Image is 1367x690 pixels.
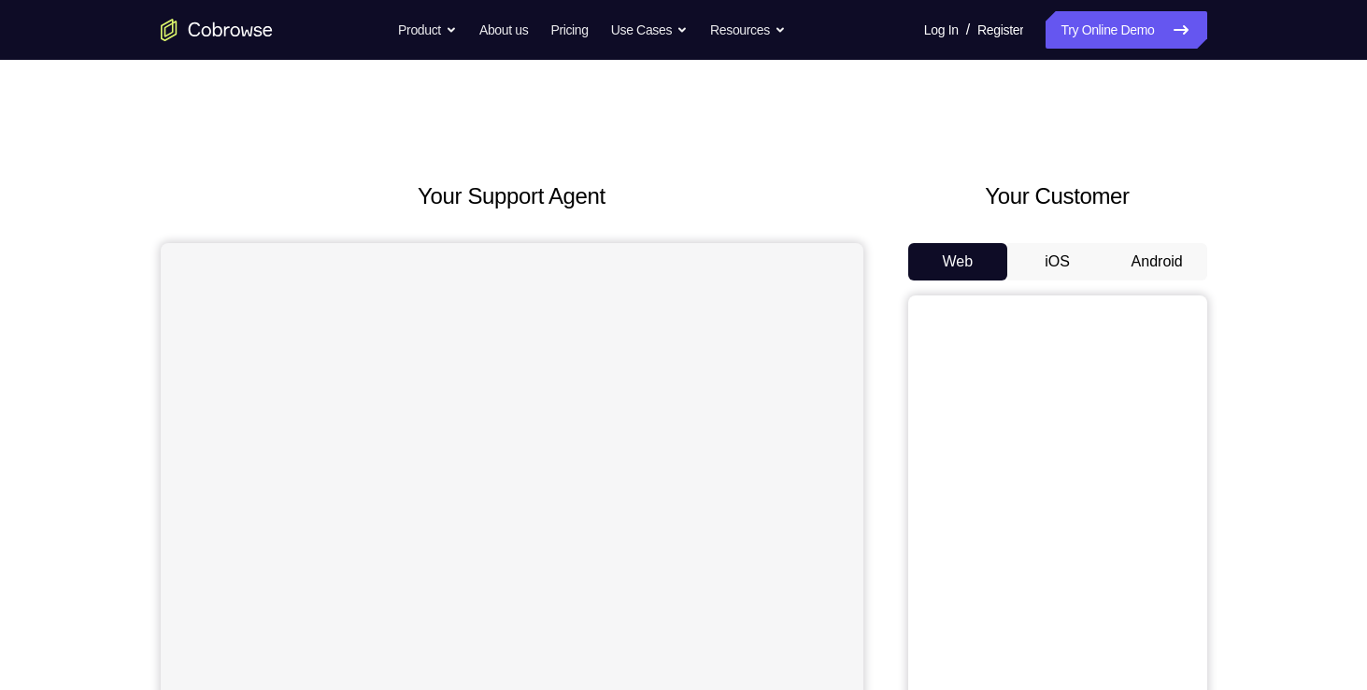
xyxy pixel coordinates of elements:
button: Product [398,11,457,49]
button: Use Cases [611,11,688,49]
a: Pricing [550,11,588,49]
a: Register [977,11,1023,49]
a: Log In [924,11,959,49]
button: Android [1107,243,1207,280]
a: Go to the home page [161,19,273,41]
button: Web [908,243,1008,280]
button: Resources [710,11,786,49]
a: About us [479,11,528,49]
h2: Your Customer [908,180,1207,213]
button: iOS [1007,243,1107,280]
a: Try Online Demo [1046,11,1206,49]
span: / [966,19,970,41]
h2: Your Support Agent [161,180,863,213]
